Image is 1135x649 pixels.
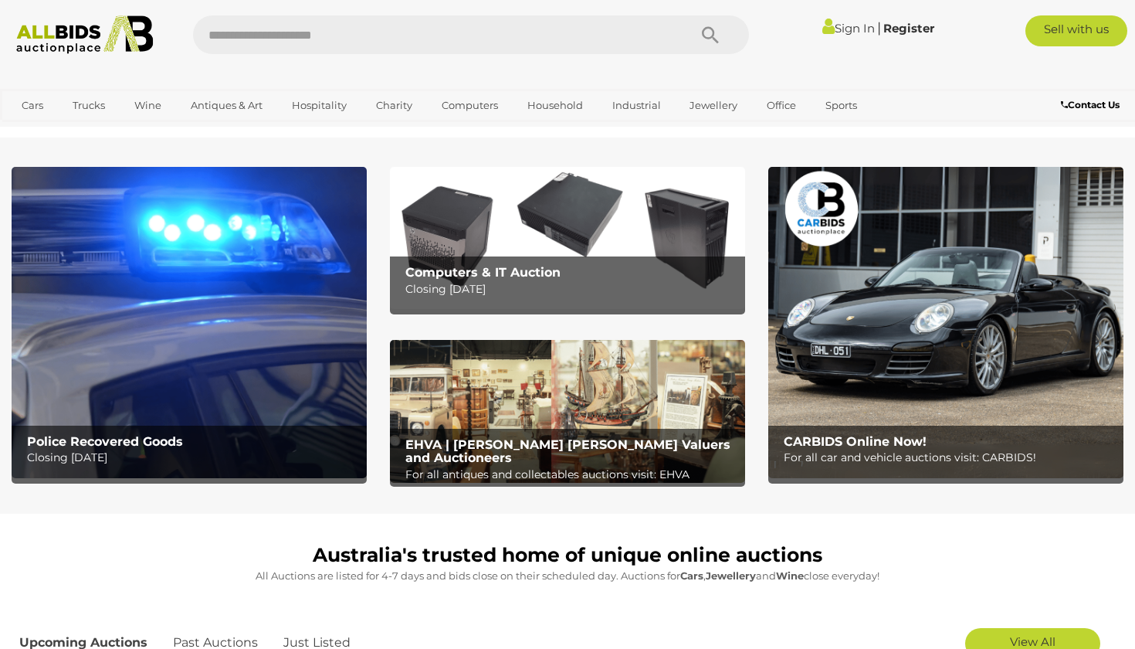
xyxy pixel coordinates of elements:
[877,19,881,36] span: |
[12,118,141,144] a: [GEOGRAPHIC_DATA]
[680,569,703,582] strong: Cars
[602,93,671,118] a: Industrial
[679,93,747,118] a: Jewellery
[124,93,171,118] a: Wine
[27,434,183,449] b: Police Recovered Goods
[405,265,561,280] b: Computers & IT Auction
[19,545,1116,566] h1: Australia's trusted home of unique online auctions
[405,437,730,466] b: EHVA | [PERSON_NAME] [PERSON_NAME] Valuers and Auctioneers
[19,567,1116,585] p: All Auctions are listed for 4-7 days and bids close on their scheduled day. Auctions for , and cl...
[706,569,756,582] strong: Jewellery
[757,93,806,118] a: Office
[883,21,934,36] a: Register
[432,93,508,118] a: Computers
[672,15,749,54] button: Search
[768,167,1123,478] a: CARBIDS Online Now! CARBIDS Online Now! For all car and vehicle auctions visit: CARBIDS!
[390,167,745,309] a: Computers & IT Auction Computers & IT Auction Closing [DATE]
[1061,99,1120,110] b: Contact Us
[8,15,161,54] img: Allbids.com.au
[12,167,367,478] a: Police Recovered Goods Police Recovered Goods Closing [DATE]
[784,448,1116,467] p: For all car and vehicle auctions visit: CARBIDS!
[27,448,360,467] p: Closing [DATE]
[768,167,1123,478] img: CARBIDS Online Now!
[776,569,804,582] strong: Wine
[1025,15,1127,46] a: Sell with us
[784,434,927,449] b: CARBIDS Online Now!
[390,340,745,482] img: EHVA | Evans Hastings Valuers and Auctioneers
[1010,634,1055,649] span: View All
[405,465,738,484] p: For all antiques and collectables auctions visit: EHVA
[12,167,367,478] img: Police Recovered Goods
[63,93,115,118] a: Trucks
[390,167,745,309] img: Computers & IT Auction
[517,93,593,118] a: Household
[12,93,53,118] a: Cars
[181,93,273,118] a: Antiques & Art
[366,93,422,118] a: Charity
[1061,97,1123,114] a: Contact Us
[822,21,875,36] a: Sign In
[815,93,867,118] a: Sports
[282,93,357,118] a: Hospitality
[390,340,745,482] a: EHVA | Evans Hastings Valuers and Auctioneers EHVA | [PERSON_NAME] [PERSON_NAME] Valuers and Auct...
[405,280,738,299] p: Closing [DATE]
